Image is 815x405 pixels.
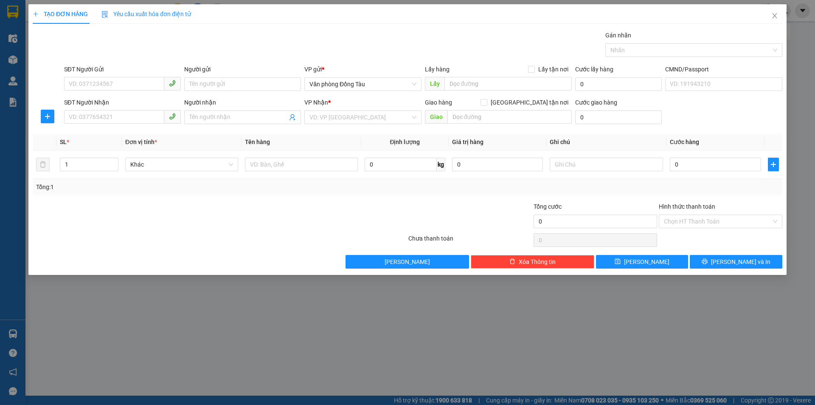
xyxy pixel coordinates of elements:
button: deleteXóa Thông tin [471,255,595,269]
div: SĐT Người Nhận [64,98,181,107]
span: Đơn vị tính [125,139,157,145]
input: Dọc đường [444,77,572,91]
label: Hình thức thanh toán [659,203,715,210]
label: Cước giao hàng [575,99,617,106]
button: [PERSON_NAME] [346,255,469,269]
span: Giao [425,110,447,124]
img: logo.jpg [11,11,53,53]
div: Người nhận [184,98,301,107]
input: 0 [452,158,543,171]
button: delete [36,158,50,171]
span: close [771,12,778,19]
span: phone [169,113,176,120]
span: delete [509,258,515,265]
input: VD: Bàn, Ghế [245,158,358,171]
li: Hotline: 1900888999 [47,53,193,63]
span: user-add [289,114,296,121]
button: printer[PERSON_NAME] và In [690,255,782,269]
span: [PERSON_NAME] và In [711,257,770,266]
span: VP Nhận [305,99,329,106]
span: Cước hàng [670,139,699,145]
label: Cước lấy hàng [575,66,613,73]
span: plus [41,113,54,120]
div: CMND/Passport [665,65,782,74]
span: Yêu cầu xuất hóa đơn điện tử [101,11,191,17]
span: SL [60,139,67,145]
button: Close [763,4,787,28]
span: phone [169,80,176,87]
button: plus [768,158,779,171]
div: Tổng: 1 [36,182,315,192]
span: save [615,258,621,265]
span: printer [702,258,708,265]
span: [PERSON_NAME] [624,257,670,266]
span: Lấy tận nơi [535,65,572,74]
button: plus [41,110,54,123]
span: Lấy [425,77,444,91]
b: 36 Limousine [89,10,150,20]
input: Ghi Chú [550,158,663,171]
span: Giá trị hàng [452,139,483,145]
li: 01A03 [GEOGRAPHIC_DATA], [GEOGRAPHIC_DATA] ( bên cạnh cây xăng bến xe phía Bắc cũ) [47,21,193,53]
span: Định lượng [390,139,420,145]
span: plus [768,161,778,168]
input: Cước lấy hàng [575,77,662,91]
span: Xóa Thông tin [519,257,556,266]
button: save[PERSON_NAME] [596,255,688,269]
span: Lấy hàng [425,66,450,73]
label: Gán nhãn [605,32,631,39]
span: [PERSON_NAME] [385,257,430,266]
input: Dọc đường [447,110,572,124]
th: Ghi chú [547,134,666,150]
span: Văn phòng Đồng Tàu [310,78,416,91]
span: Khác [130,158,233,171]
span: Giao hàng [425,99,452,106]
span: Tổng cước [534,203,562,210]
div: SĐT Người Gửi [64,65,181,74]
span: plus [33,11,39,17]
input: Cước giao hàng [575,110,662,124]
span: Tên hàng [245,139,270,145]
img: icon [101,11,108,18]
span: TẠO ĐƠN HÀNG [33,11,88,17]
div: VP gửi [305,65,422,74]
div: Người gửi [184,65,301,74]
div: Chưa thanh toán [407,234,533,249]
span: kg [437,158,445,171]
span: [GEOGRAPHIC_DATA] tận nơi [487,98,572,107]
